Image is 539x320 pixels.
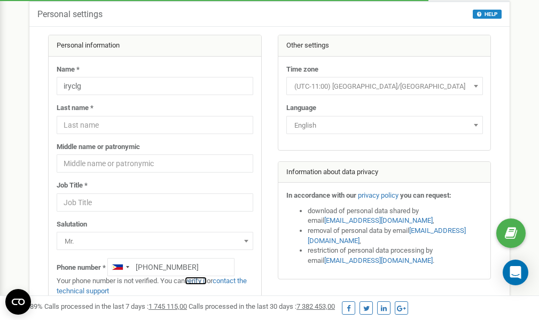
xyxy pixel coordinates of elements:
[278,35,491,57] div: Other settings
[37,10,103,19] h5: Personal settings
[286,77,483,95] span: (UTC-11:00) Pacific/Midway
[473,10,502,19] button: HELP
[290,79,479,94] span: (UTC-11:00) Pacific/Midway
[57,65,80,75] label: Name *
[57,77,253,95] input: Name
[324,216,433,224] a: [EMAIL_ADDRESS][DOMAIN_NAME]
[5,289,31,315] button: Open CMP widget
[308,227,466,245] a: [EMAIL_ADDRESS][DOMAIN_NAME]
[49,35,261,57] div: Personal information
[57,277,247,295] a: contact the technical support
[108,259,132,276] div: Telephone country code
[185,277,207,285] a: verify it
[290,118,479,133] span: English
[57,276,253,296] p: Your phone number is not verified. You can or
[286,103,316,113] label: Language
[308,246,483,266] li: restriction of personal data processing by email .
[57,181,88,191] label: Job Title *
[358,191,399,199] a: privacy policy
[286,116,483,134] span: English
[296,302,335,310] u: 7 382 453,00
[324,256,433,264] a: [EMAIL_ADDRESS][DOMAIN_NAME]
[57,220,87,230] label: Salutation
[107,258,235,276] input: +1-800-555-55-55
[503,260,528,285] div: Open Intercom Messenger
[57,103,93,113] label: Last name *
[44,302,187,310] span: Calls processed in the last 7 days :
[57,232,253,250] span: Mr.
[286,65,318,75] label: Time zone
[57,142,140,152] label: Middle name or patronymic
[57,263,106,273] label: Phone number *
[308,206,483,226] li: download of personal data shared by email ,
[57,154,253,173] input: Middle name or patronymic
[189,302,335,310] span: Calls processed in the last 30 days :
[57,193,253,212] input: Job Title
[308,226,483,246] li: removal of personal data by email ,
[149,302,187,310] u: 1 745 115,00
[286,191,356,199] strong: In accordance with our
[400,191,451,199] strong: you can request:
[57,116,253,134] input: Last name
[60,234,249,249] span: Mr.
[278,162,491,183] div: Information about data privacy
